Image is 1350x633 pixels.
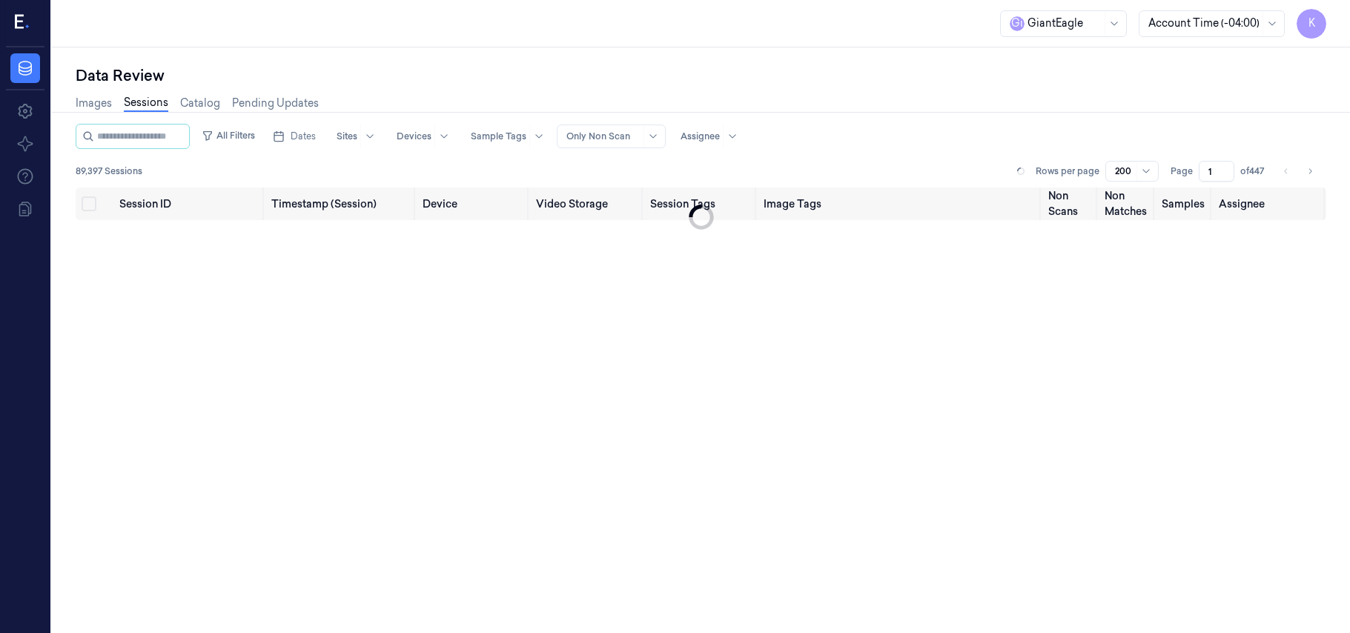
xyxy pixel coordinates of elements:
[113,188,265,220] th: Session ID
[530,188,643,220] th: Video Storage
[1036,165,1099,178] p: Rows per page
[82,196,96,211] button: Select all
[265,188,417,220] th: Timestamp (Session)
[1010,16,1025,31] span: G i
[1297,9,1326,39] button: K
[1300,161,1320,182] button: Go to next page
[124,95,168,112] a: Sessions
[196,124,261,148] button: All Filters
[291,130,316,143] span: Dates
[76,165,142,178] span: 89,397 Sessions
[1213,188,1326,220] th: Assignee
[232,96,319,111] a: Pending Updates
[1171,165,1193,178] span: Page
[1240,165,1264,178] span: of 447
[76,96,112,111] a: Images
[1156,188,1213,220] th: Samples
[1099,188,1156,220] th: Non Matches
[1276,161,1320,182] nav: pagination
[180,96,220,111] a: Catalog
[1042,188,1099,220] th: Non Scans
[644,188,758,220] th: Session Tags
[758,188,1042,220] th: Image Tags
[76,65,1326,86] div: Data Review
[267,125,322,148] button: Dates
[417,188,530,220] th: Device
